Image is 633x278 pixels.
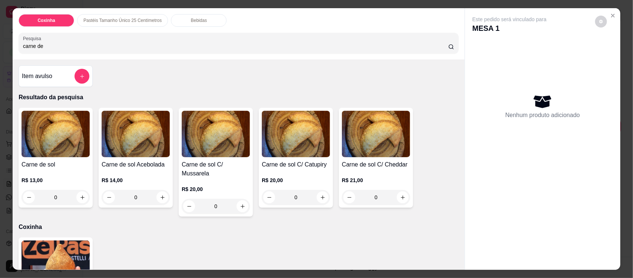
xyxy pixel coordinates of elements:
button: Close [607,10,619,22]
button: add-separate-item [75,69,89,84]
p: R$ 13,00 [22,177,90,184]
p: Este pedido será vinculado para [472,16,547,23]
label: Pesquisa [23,35,44,42]
p: R$ 21,00 [342,177,410,184]
h4: Carne de sol C/ Catupiry [262,160,330,169]
p: R$ 14,00 [102,177,170,184]
h4: Carne de sol [22,160,90,169]
p: R$ 20,00 [262,177,330,184]
img: product-image [102,111,170,157]
p: Coxinha [19,223,459,232]
p: R$ 20,00 [182,185,250,193]
p: Nenhum produto adicionado [505,111,580,120]
h4: Carne de sol Acebolada [102,160,170,169]
button: decrease-product-quantity [595,16,607,28]
p: Coxinha [37,17,55,23]
h4: Carne de sol C/ Cheddar [342,160,410,169]
p: Resultado da pesquisa [19,93,459,102]
img: product-image [182,111,250,157]
h4: Carne de sol C/ Mussarela [182,160,250,178]
p: Pastéis Tamanho Único 25 Centímetros [83,17,162,23]
p: MESA 1 [472,23,547,33]
input: Pesquisa [23,42,448,50]
img: product-image [342,111,410,157]
img: product-image [262,111,330,157]
img: product-image [22,111,90,157]
p: Bebidas [191,17,207,23]
h4: Item avulso [22,72,52,81]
